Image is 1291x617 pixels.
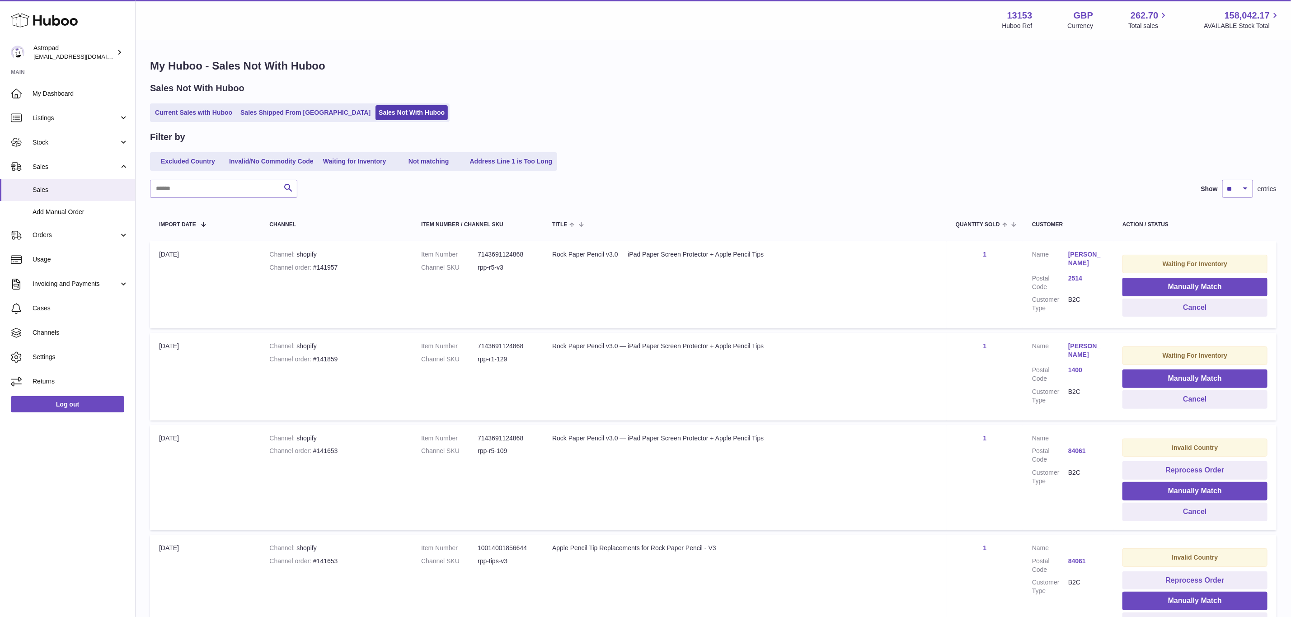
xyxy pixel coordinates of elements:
[1201,185,1218,193] label: Show
[33,89,128,98] span: My Dashboard
[1068,22,1094,30] div: Currency
[33,377,128,386] span: Returns
[226,154,317,169] a: Invalid/No Commodity Code
[269,342,296,350] strong: Channel
[478,557,534,566] dd: rpp-tips-v3
[269,355,313,363] strong: Channel order
[1032,578,1068,595] dt: Customer Type
[269,557,313,565] strong: Channel order
[33,114,119,122] span: Listings
[1122,592,1268,610] button: Manually Match
[478,434,534,443] dd: 7143691124868
[478,263,534,272] dd: rpp-r5-v3
[1068,388,1104,405] dd: B2C
[269,263,403,272] div: #141957
[269,447,403,455] div: #141653
[33,44,115,61] div: Astropad
[1068,578,1104,595] dd: B2C
[33,353,128,361] span: Settings
[467,154,556,169] a: Address Line 1 is Too Long
[269,557,403,566] div: #141653
[1258,185,1277,193] span: entries
[269,342,403,351] div: shopify
[1032,274,1068,291] dt: Postal Code
[150,59,1277,73] h1: My Huboo - Sales Not With Huboo
[319,154,391,169] a: Waiting for Inventory
[552,342,938,351] div: Rock Paper Pencil v3.0 — iPad Paper Screen Protector + Apple Pencil Tips
[33,304,128,313] span: Cases
[269,264,313,271] strong: Channel order
[478,250,534,259] dd: 7143691124868
[552,222,567,228] span: Title
[33,138,119,147] span: Stock
[1032,366,1068,383] dt: Postal Code
[1122,369,1268,388] button: Manually Match
[33,53,133,60] span: [EMAIL_ADDRESS][DOMAIN_NAME]
[1225,9,1270,22] span: 158,042.17
[421,250,478,259] dt: Item Number
[478,544,534,552] dd: 10014001856644
[421,342,478,351] dt: Item Number
[1204,22,1280,30] span: AVAILABLE Stock Total
[1122,299,1268,317] button: Cancel
[11,46,24,59] img: internalAdmin-13153@internal.huboo.com
[421,544,478,552] dt: Item Number
[478,355,534,364] dd: rpp-r1-129
[1131,9,1158,22] span: 262.70
[150,131,185,143] h2: Filter by
[1068,295,1104,313] dd: B2C
[1172,554,1218,561] strong: Invalid Country
[1002,22,1033,30] div: Huboo Ref
[269,222,403,228] div: Channel
[152,154,224,169] a: Excluded Country
[552,544,938,552] div: Apple Pencil Tip Replacements for Rock Paper Pencil - V3
[159,222,196,228] span: Import date
[1032,434,1068,443] dt: Name
[1122,278,1268,296] button: Manually Match
[983,251,987,258] a: 1
[983,435,987,442] a: 1
[269,544,403,552] div: shopify
[33,328,128,337] span: Channels
[956,222,1000,228] span: Quantity Sold
[33,255,128,264] span: Usage
[1032,468,1068,486] dt: Customer Type
[33,231,119,239] span: Orders
[269,355,403,364] div: #141859
[1068,366,1104,374] a: 1400
[1032,342,1068,361] dt: Name
[1068,274,1104,283] a: 2514
[1068,447,1104,455] a: 84061
[237,105,374,120] a: Sales Shipped From [GEOGRAPHIC_DATA]
[1204,9,1280,30] a: 158,042.17 AVAILABLE Stock Total
[33,280,119,288] span: Invoicing and Payments
[269,447,313,454] strong: Channel order
[552,250,938,259] div: Rock Paper Pencil v3.0 — iPad Paper Screen Protector + Apple Pencil Tips
[269,250,403,259] div: shopify
[1128,9,1169,30] a: 262.70 Total sales
[1122,390,1268,409] button: Cancel
[1032,388,1068,405] dt: Customer Type
[393,154,465,169] a: Not matching
[421,355,478,364] dt: Channel SKU
[421,263,478,272] dt: Channel SKU
[269,434,403,443] div: shopify
[1032,295,1068,313] dt: Customer Type
[269,435,296,442] strong: Channel
[11,396,124,412] a: Log out
[1032,447,1068,464] dt: Postal Code
[33,186,128,194] span: Sales
[1122,461,1268,480] button: Reprocess Order
[421,557,478,566] dt: Channel SKU
[150,333,260,420] td: [DATE]
[1172,444,1218,451] strong: Invalid Country
[1007,9,1033,22] strong: 13153
[152,105,235,120] a: Current Sales with Huboo
[983,342,987,350] a: 1
[1163,260,1227,267] strong: Waiting For Inventory
[1068,468,1104,486] dd: B2C
[33,163,119,171] span: Sales
[1122,503,1268,521] button: Cancel
[150,241,260,328] td: [DATE]
[269,251,296,258] strong: Channel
